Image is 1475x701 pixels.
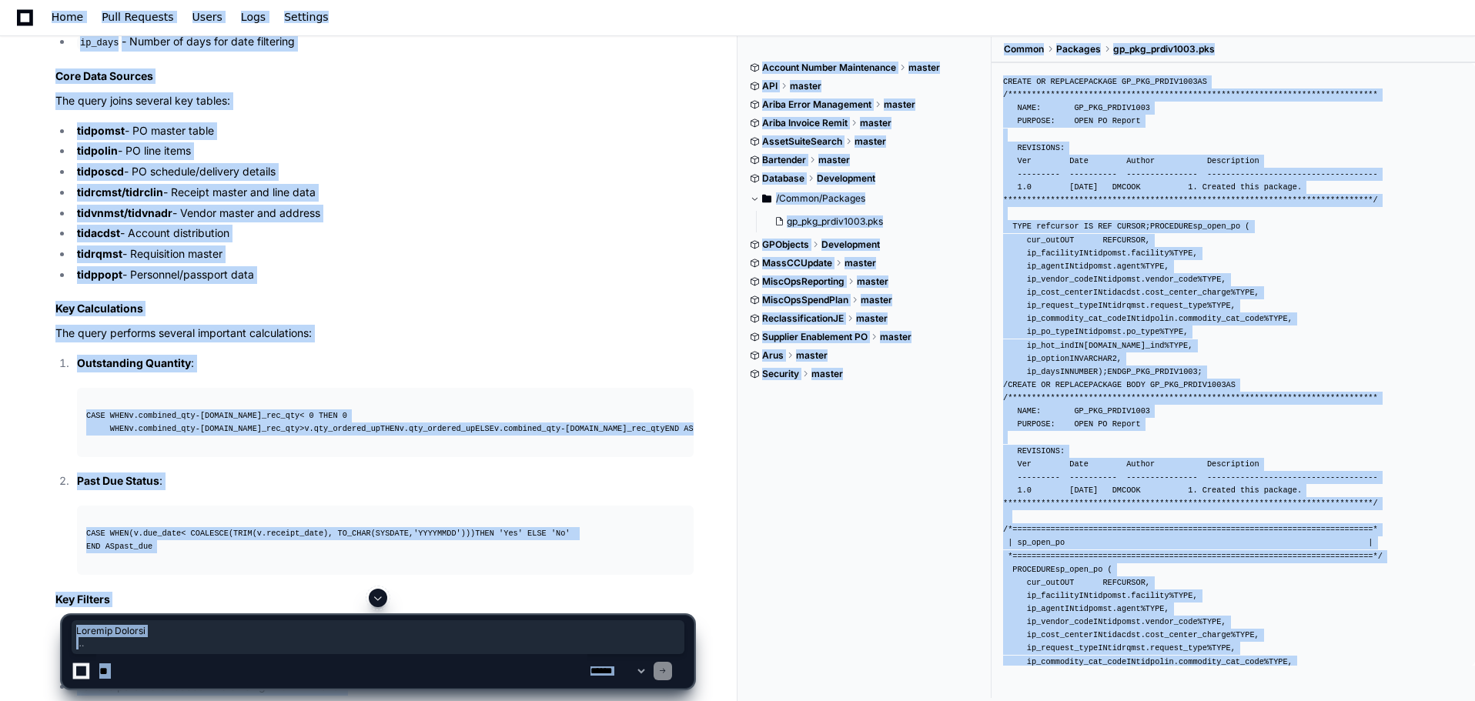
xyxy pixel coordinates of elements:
[762,275,845,288] span: MiscOpsReporting
[908,62,940,74] span: master
[72,163,694,181] li: - PO schedule/delivery details
[55,301,694,316] h2: Key Calculations
[1060,235,1074,245] span: OUT
[762,62,896,74] span: Account Number Maintenance
[181,529,186,538] span: <
[762,239,809,251] span: GPObjects
[1113,43,1215,55] span: gp_pkg_prdiv1003.pks
[857,275,888,288] span: master
[1041,380,1089,389] span: OR REPLACE
[860,117,891,129] span: master
[1074,327,1083,336] span: IN
[768,211,971,232] button: gp_pkg_prdiv1003.pks
[72,266,694,284] li: - Personnel/passport data
[72,122,694,140] li: - PO master table
[86,527,684,553] div: (v.due_date ( (v.receipt_date), TO_CHAR(SYSDATE, ))) past_due
[1060,578,1074,587] span: OUT
[1169,249,1193,258] span: %TYPE
[762,257,832,269] span: MassCCUpdate
[299,411,304,420] span: <
[1012,222,1032,231] span: TYPE
[762,189,771,208] svg: Directory
[762,80,778,92] span: API
[77,472,694,490] p: :
[855,135,886,148] span: master
[86,529,105,538] span: CASE
[527,529,547,538] span: ELSE
[475,424,494,433] span: ELSE
[884,98,915,111] span: master
[1231,288,1255,297] span: %TYPE
[1226,380,1236,389] span: AS
[560,424,565,433] span: -
[1074,341,1083,350] span: IN
[110,424,129,433] span: WHEN
[1198,77,1207,86] span: AS
[762,117,848,129] span: Ariba Invoice Remit
[77,144,118,157] strong: tidpolin
[233,529,253,538] span: TRIM
[196,411,200,420] span: -
[77,124,125,137] strong: tidpomst
[1150,222,1192,231] span: PROCEDURE
[1198,275,1222,284] span: %TYPE
[196,424,200,433] span: -
[1060,367,1069,376] span: IN
[1164,341,1188,350] span: %TYPE
[299,424,304,433] span: >
[1036,77,1084,86] span: OR REPLACE
[86,411,105,420] span: CASE
[1207,301,1231,310] span: %TYPE
[1141,262,1165,271] span: %TYPE
[72,142,694,160] li: - PO line items
[665,424,679,433] span: END
[1003,525,1383,560] span: /*============================================================================* | sp_open_po | *=...
[309,411,314,420] span: 0
[1102,578,1145,587] span: REFCURSOR
[762,154,806,166] span: Bartender
[750,186,980,211] button: /Common/Packages
[1093,288,1102,297] span: IN
[880,331,911,343] span: master
[77,36,122,50] code: ip_days
[77,206,172,219] strong: tidvnmst/tidvnadr
[776,192,865,205] span: /Common/Packages
[1084,222,1093,231] span: IS
[72,33,694,52] li: - Number of days for date filtering
[241,12,266,22] span: Logs
[72,245,694,263] li: - Requisition master
[762,98,871,111] span: Ariba Error Management
[1108,367,1122,376] span: END
[1117,222,1146,231] span: CURSOR
[1079,249,1089,258] span: IN
[762,331,868,343] span: Supplier Enablement PO
[76,625,680,649] span: Loremip Dolorsi AM-CONS-AD4 Elit Seddoeiu Temp Inci Utlabore Etdol Magn Aliquaen ADM Venia Quisno...
[55,325,694,342] p: The query performs several important calculations:
[475,529,494,538] span: THEN
[1003,77,1032,86] span: CREATE
[499,529,523,538] span: 'Yes'
[86,409,684,436] div: v.combined_qty [DOMAIN_NAME]_rec_qty v.combined_qty [DOMAIN_NAME]_rec_qty v.qty_ordered_up v.qty_...
[1069,354,1079,363] span: IN
[762,294,848,306] span: MiscOpsSpendPlan
[1004,43,1044,55] span: Common
[110,411,129,420] span: WHEN
[811,368,843,380] span: master
[1098,222,1112,231] span: REF
[861,294,892,306] span: master
[1159,327,1183,336] span: %TYPE
[1036,222,1079,231] span: refcursor
[762,172,804,185] span: Database
[1098,301,1107,310] span: IN
[77,355,694,372] p: :
[86,542,100,551] span: END
[77,268,122,281] strong: tidppopt
[380,424,400,433] span: THEN
[787,215,883,228] span: gp_pkg_prdiv1003.pks
[319,411,338,420] span: THEN
[1102,235,1145,245] span: REFCURSOR
[762,349,784,362] span: Arus
[72,205,694,222] li: - Vendor master and address
[55,68,694,84] h2: Core Data Sources
[284,12,328,22] span: Settings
